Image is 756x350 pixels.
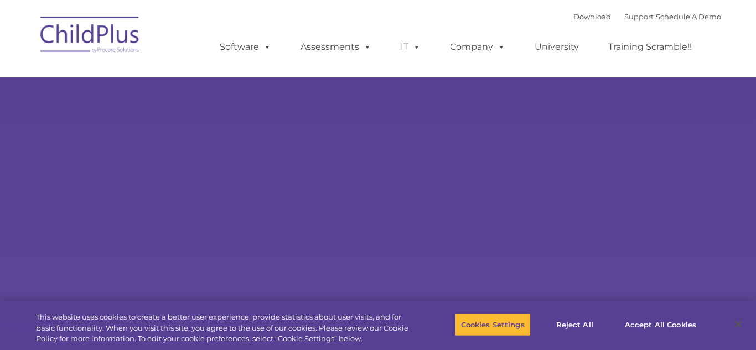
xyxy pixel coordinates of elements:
a: University [524,36,590,58]
a: Download [573,12,611,21]
a: Training Scramble!! [597,36,703,58]
button: Reject All [540,313,609,336]
img: ChildPlus by Procare Solutions [35,9,146,64]
button: Accept All Cookies [619,313,702,336]
a: Schedule A Demo [656,12,721,21]
a: Support [624,12,654,21]
div: This website uses cookies to create a better user experience, provide statistics about user visit... [36,312,416,344]
a: Software [209,36,282,58]
font: | [573,12,721,21]
button: Close [726,312,750,337]
a: Assessments [289,36,382,58]
a: Company [439,36,516,58]
button: Cookies Settings [455,313,531,336]
a: IT [390,36,432,58]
